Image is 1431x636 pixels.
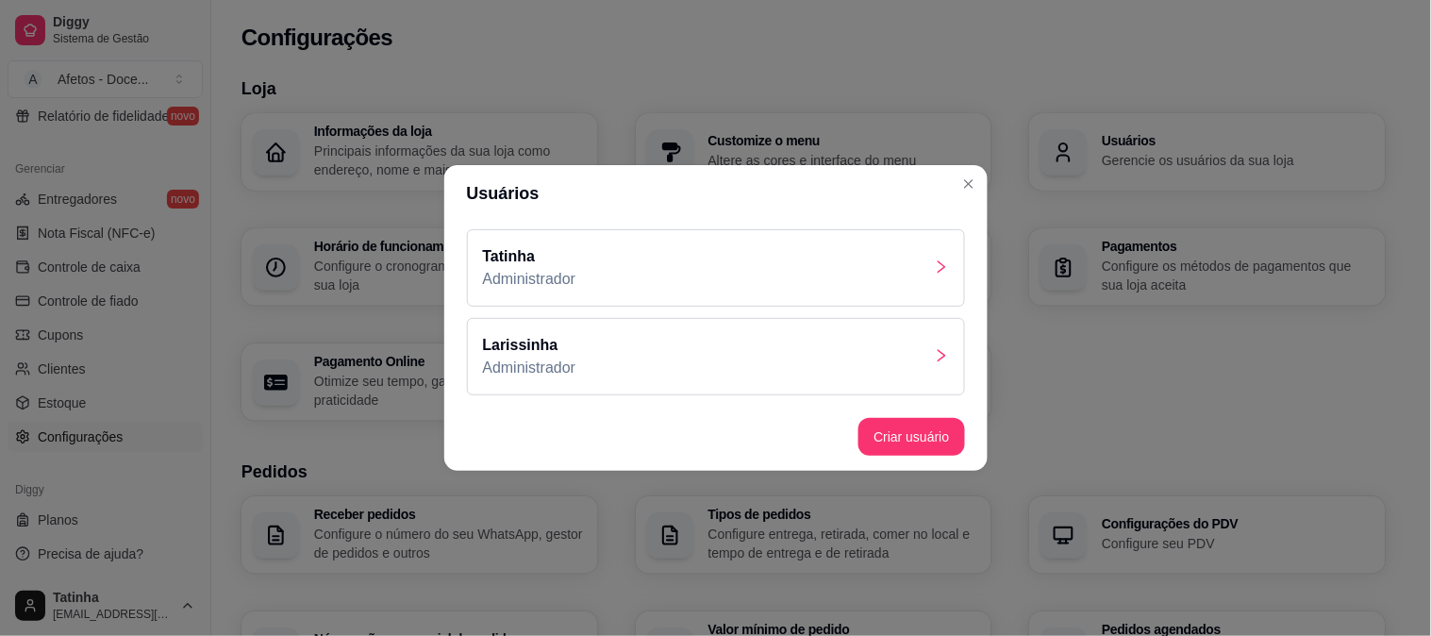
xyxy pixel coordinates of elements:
[954,169,984,199] button: Close
[483,334,576,357] p: Larissinha
[934,348,949,363] span: right
[934,259,949,275] span: right
[483,245,576,268] p: Tatinha
[444,165,988,222] header: Usuários
[483,268,576,291] p: Administrador
[858,418,964,456] button: Criar usuário
[483,357,576,379] p: Administrador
